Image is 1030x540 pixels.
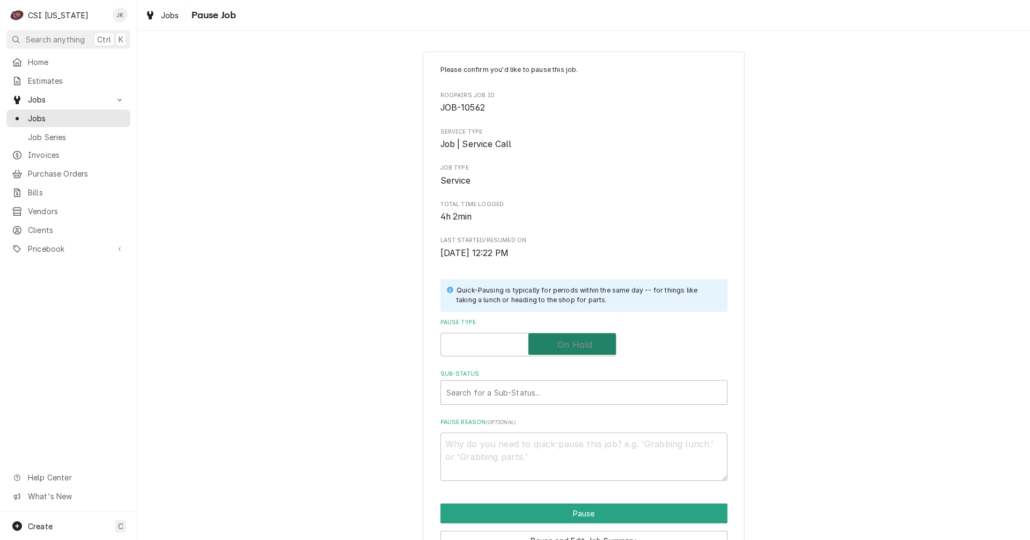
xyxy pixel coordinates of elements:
[28,149,125,160] span: Invoices
[28,94,109,105] span: Jobs
[118,521,123,532] span: C
[440,164,727,172] span: Job Type
[28,168,125,179] span: Purchase Orders
[28,10,89,21] div: CSI [US_STATE]
[440,236,727,259] div: Last Started/Resumed On
[440,139,512,149] span: Job | Service Call
[6,184,130,201] a: Bills
[440,210,727,223] span: Total Time Logged
[28,243,109,254] span: Pricebook
[440,248,509,258] span: [DATE] 12:22 PM
[97,34,111,45] span: Ctrl
[10,8,25,23] div: C
[6,53,130,71] a: Home
[28,56,125,68] span: Home
[440,138,727,151] span: Service Type
[440,65,727,481] div: Job Pause Form
[440,503,727,523] div: Button Group Row
[440,101,727,114] span: Roopairs Job ID
[440,128,727,151] div: Service Type
[161,10,179,21] span: Jobs
[440,103,485,113] span: JOB-10562
[10,8,25,23] div: CSI Kentucky's Avatar
[28,472,124,483] span: Help Center
[6,110,130,127] a: Jobs
[440,370,727,405] div: Sub-Status
[440,211,472,222] span: 4h 2min
[440,91,727,114] div: Roopairs Job ID
[440,418,727,481] div: Pause Reason
[440,318,727,327] label: Pause Type
[6,30,130,49] button: Search anythingCtrlK
[440,128,727,136] span: Service Type
[440,418,727,427] label: Pause Reason
[28,491,124,502] span: What's New
[28,206,125,217] span: Vendors
[440,247,727,260] span: Last Started/Resumed On
[440,200,727,209] span: Total Time Logged
[113,8,128,23] div: JK
[28,187,125,198] span: Bills
[440,200,727,223] div: Total Time Logged
[28,113,125,124] span: Jobs
[6,146,130,164] a: Invoices
[440,65,727,75] p: Please confirm you'd like to pause this job.
[6,240,130,258] a: Go to Pricebook
[440,164,727,187] div: Job Type
[6,128,130,146] a: Job Series
[141,6,183,24] a: Jobs
[119,34,123,45] span: K
[28,224,125,236] span: Clients
[6,221,130,239] a: Clients
[6,165,130,183] a: Purchase Orders
[485,419,516,425] span: ( optional )
[28,522,53,531] span: Create
[28,75,125,86] span: Estimates
[440,176,471,186] span: Service
[28,132,125,143] span: Job Series
[6,487,130,505] a: Go to What's New
[188,8,236,23] span: Pause Job
[26,34,85,45] span: Search anything
[440,236,727,245] span: Last Started/Resumed On
[6,202,130,220] a: Vendors
[440,174,727,187] span: Job Type
[440,318,727,356] div: Pause Type
[440,370,727,378] label: Sub-Status
[457,286,717,305] div: Quick-Pausing is typically for periods within the same day -- for things like taking a lunch or h...
[6,91,130,108] a: Go to Jobs
[113,8,128,23] div: Jeff Kuehl's Avatar
[440,503,727,523] button: Pause
[6,469,130,486] a: Go to Help Center
[440,91,727,100] span: Roopairs Job ID
[6,72,130,90] a: Estimates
